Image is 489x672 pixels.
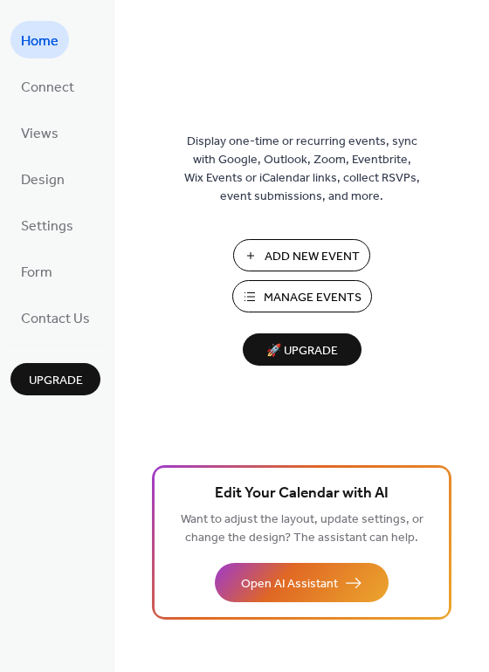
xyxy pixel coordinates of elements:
[10,67,85,105] a: Connect
[184,133,420,206] span: Display one-time or recurring events, sync with Google, Outlook, Zoom, Eventbrite, Wix Events or ...
[233,239,370,271] button: Add New Event
[10,252,63,290] a: Form
[21,213,73,240] span: Settings
[21,259,52,286] span: Form
[21,305,90,333] span: Contact Us
[21,28,59,55] span: Home
[21,120,59,147] span: Views
[10,21,69,58] a: Home
[29,372,83,390] span: Upgrade
[265,248,360,266] span: Add New Event
[10,160,75,197] a: Design
[10,206,84,243] a: Settings
[181,508,424,550] span: Want to adjust the layout, update settings, or change the design? The assistant can help.
[215,563,389,602] button: Open AI Assistant
[264,289,362,307] span: Manage Events
[21,74,74,101] span: Connect
[215,482,389,506] span: Edit Your Calendar with AI
[10,113,69,151] a: Views
[243,333,362,366] button: 🚀 Upgrade
[241,575,338,593] span: Open AI Assistant
[232,280,372,312] button: Manage Events
[21,167,65,194] span: Design
[10,298,100,336] a: Contact Us
[10,363,100,395] button: Upgrade
[253,339,351,363] span: 🚀 Upgrade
